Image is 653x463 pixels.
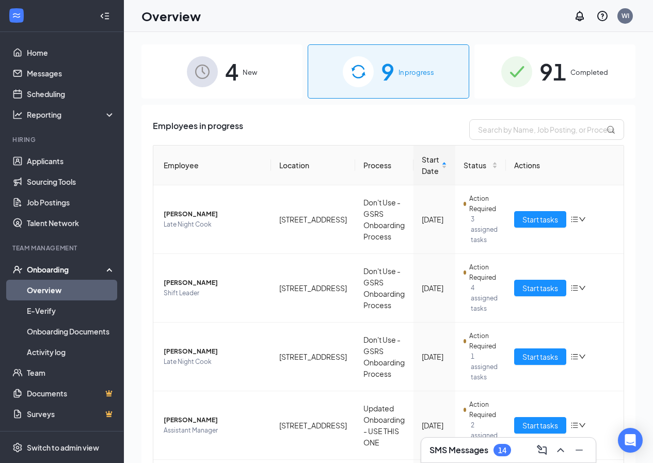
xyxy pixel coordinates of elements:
[11,10,22,21] svg: WorkstreamLogo
[12,109,23,120] svg: Analysis
[571,442,587,458] button: Minimize
[455,146,506,185] th: Status
[471,420,498,451] span: 2 assigned tasks
[570,353,579,361] span: bars
[471,214,498,245] span: 3 assigned tasks
[27,264,106,275] div: Onboarding
[164,219,263,230] span: Late Night Cook
[27,42,115,63] a: Home
[271,391,355,460] td: [STREET_ADDRESS]
[573,444,585,456] svg: Minimize
[579,216,586,223] span: down
[27,300,115,321] a: E-Verify
[27,342,115,362] a: Activity log
[355,391,413,460] td: Updated Onboarding - USE THIS ONE
[27,213,115,233] a: Talent Network
[164,209,263,219] span: [PERSON_NAME]
[355,323,413,391] td: Don't Use - GSRS Onboarding Process
[27,280,115,300] a: Overview
[514,348,566,365] button: Start tasks
[27,404,115,424] a: SurveysCrown
[469,194,498,214] span: Action Required
[12,244,113,252] div: Team Management
[574,10,586,22] svg: Notifications
[271,146,355,185] th: Location
[514,211,566,228] button: Start tasks
[27,84,115,104] a: Scheduling
[429,444,488,456] h3: SMS Messages
[153,119,243,140] span: Employees in progress
[27,383,115,404] a: DocumentsCrown
[422,420,447,431] div: [DATE]
[27,442,99,453] div: Switch to admin view
[522,282,558,294] span: Start tasks
[164,357,263,367] span: Late Night Cook
[534,442,550,458] button: ComposeMessage
[27,192,115,213] a: Job Postings
[579,284,586,292] span: down
[469,262,498,283] span: Action Required
[12,442,23,453] svg: Settings
[552,442,569,458] button: ChevronUp
[522,214,558,225] span: Start tasks
[469,400,498,420] span: Action Required
[506,146,624,185] th: Actions
[399,67,434,77] span: In progress
[514,280,566,296] button: Start tasks
[355,146,413,185] th: Process
[422,154,439,177] span: Start Date
[498,446,506,455] div: 14
[422,351,447,362] div: [DATE]
[539,54,566,89] span: 91
[522,351,558,362] span: Start tasks
[618,428,643,453] div: Open Intercom Messenger
[381,54,394,89] span: 9
[622,11,629,20] div: WI
[471,283,498,314] span: 4 assigned tasks
[27,63,115,84] a: Messages
[271,185,355,254] td: [STREET_ADDRESS]
[579,422,586,429] span: down
[164,346,263,357] span: [PERSON_NAME]
[27,151,115,171] a: Applicants
[27,109,116,120] div: Reporting
[141,7,201,25] h1: Overview
[514,417,566,434] button: Start tasks
[570,67,608,77] span: Completed
[12,264,23,275] svg: UserCheck
[164,278,263,288] span: [PERSON_NAME]
[554,444,567,456] svg: ChevronUp
[422,282,447,294] div: [DATE]
[243,67,257,77] span: New
[164,288,263,298] span: Shift Leader
[355,254,413,323] td: Don't Use - GSRS Onboarding Process
[469,331,498,352] span: Action Required
[596,10,609,22] svg: QuestionInfo
[164,415,263,425] span: [PERSON_NAME]
[422,214,447,225] div: [DATE]
[27,362,115,383] a: Team
[570,421,579,429] span: bars
[271,323,355,391] td: [STREET_ADDRESS]
[579,353,586,360] span: down
[12,135,113,144] div: Hiring
[225,54,238,89] span: 4
[164,425,263,436] span: Assistant Manager
[536,444,548,456] svg: ComposeMessage
[471,352,498,382] span: 1 assigned tasks
[570,215,579,223] span: bars
[464,159,490,171] span: Status
[570,284,579,292] span: bars
[355,185,413,254] td: Don't Use - GSRS Onboarding Process
[100,11,110,21] svg: Collapse
[271,254,355,323] td: [STREET_ADDRESS]
[27,321,115,342] a: Onboarding Documents
[27,171,115,192] a: Sourcing Tools
[153,146,271,185] th: Employee
[522,420,558,431] span: Start tasks
[469,119,624,140] input: Search by Name, Job Posting, or Process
